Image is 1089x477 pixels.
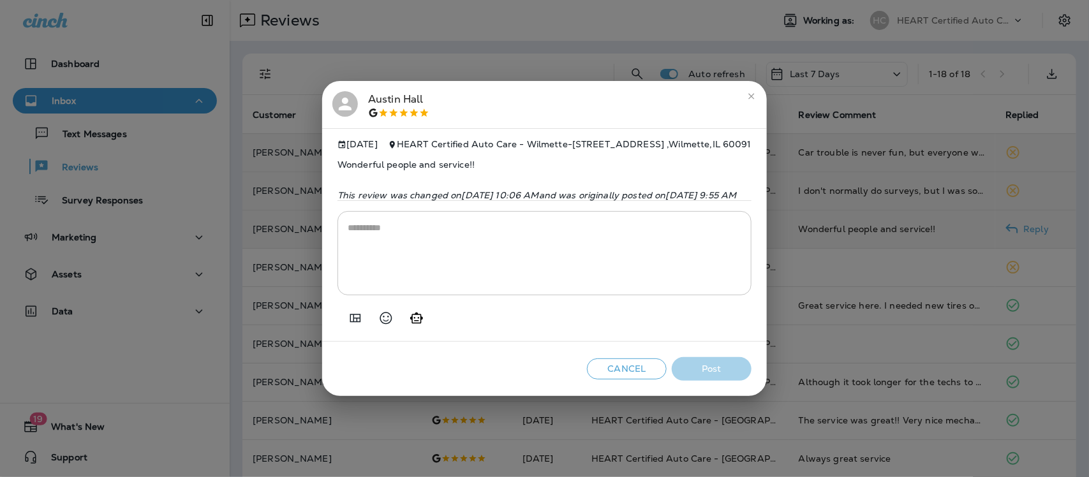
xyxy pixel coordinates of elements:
[368,91,429,118] div: Austin Hall
[337,139,378,150] span: [DATE]
[337,149,752,180] span: Wonderful people and service!!
[343,305,368,331] button: Add in a premade template
[404,305,429,331] button: Generate AI response
[397,138,752,150] span: HEART Certified Auto Care - Wilmette - [STREET_ADDRESS] , Wilmette , IL 60091
[539,189,737,201] span: and was originally posted on [DATE] 9:55 AM
[741,86,762,106] button: close
[373,305,399,331] button: Select an emoji
[587,358,667,379] button: Cancel
[337,190,752,200] p: This review was changed on [DATE] 10:06 AM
